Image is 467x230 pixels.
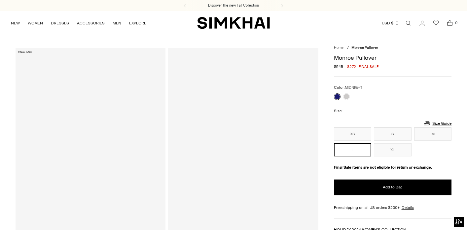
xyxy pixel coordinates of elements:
[415,16,429,30] a: Go to the account page
[334,180,452,195] button: Add to Bag
[351,46,378,50] span: Monroe Pullover
[113,16,121,30] a: MEN
[28,16,43,30] a: WOMEN
[443,16,456,30] a: Open cart modal
[334,165,432,170] strong: Final Sale items are not eligible for return or exchange.
[334,127,372,141] button: XS
[334,64,343,70] s: $545
[334,46,343,50] a: Home
[374,127,412,141] button: S
[382,16,399,30] button: USD $
[51,16,69,30] a: DRESSES
[334,55,452,61] h1: Monroe Pullover
[414,127,452,141] button: M
[453,20,459,26] span: 0
[334,108,344,114] label: Size:
[334,143,372,156] button: L
[208,3,259,8] a: Discover the new Fall Collection
[197,16,270,29] a: SIMKHAI
[347,64,356,70] span: $272
[374,143,412,156] button: XL
[129,16,146,30] a: EXPLORE
[11,16,20,30] a: NEW
[334,84,362,91] label: Color:
[347,45,349,51] div: /
[342,109,344,113] span: L
[429,16,443,30] a: Wishlist
[334,45,452,51] nav: breadcrumbs
[402,205,414,211] a: Details
[383,184,403,190] span: Add to Bag
[423,119,451,127] a: Size Guide
[77,16,105,30] a: ACCESSORIES
[334,205,452,211] div: Free shipping on all US orders $200+
[402,16,415,30] a: Open search modal
[345,85,362,90] span: MIDNIGHT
